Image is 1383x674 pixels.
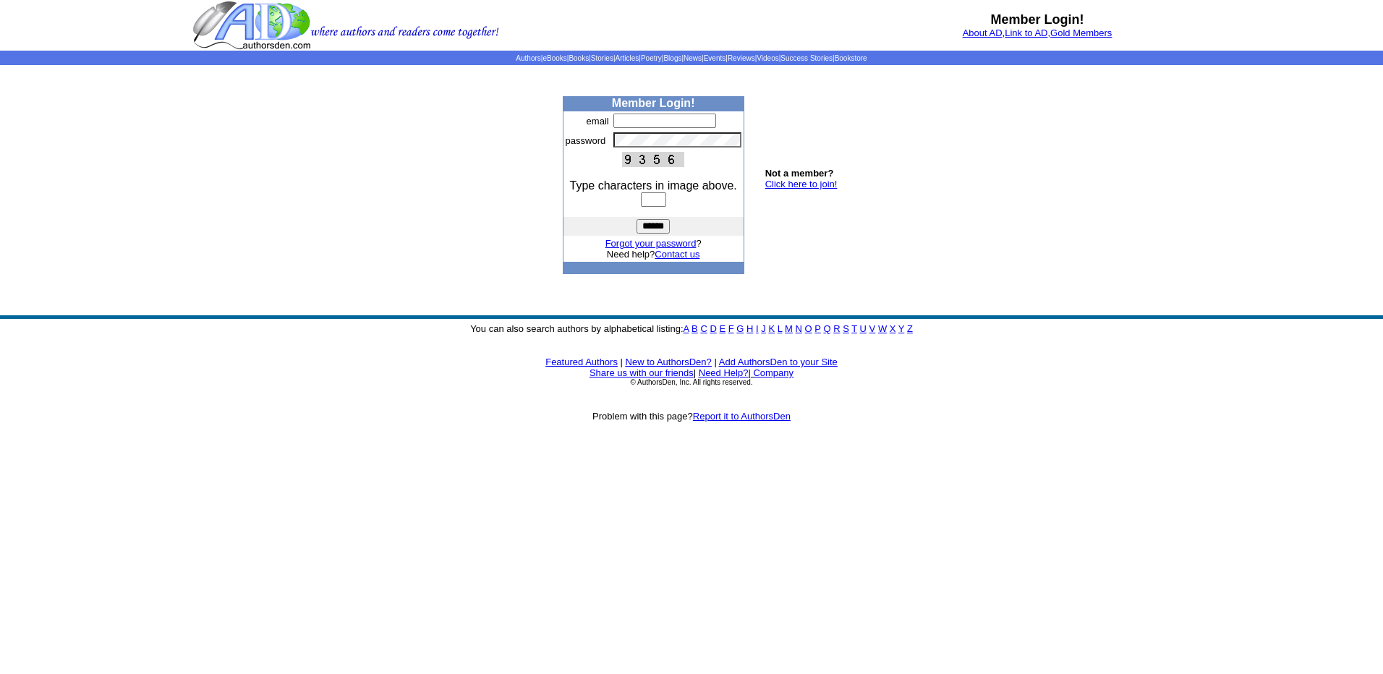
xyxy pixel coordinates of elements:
[778,323,783,334] a: L
[736,323,744,334] a: G
[684,323,689,334] a: A
[592,411,791,422] font: Problem with this page?
[694,367,696,378] font: |
[621,357,623,367] font: |
[626,357,712,367] a: New to AuthorsDen?
[516,54,540,62] a: Authors
[814,323,820,334] a: P
[684,54,702,62] a: News
[835,54,867,62] a: Bookstore
[963,27,1003,38] a: About AD
[545,357,618,367] a: Featured Authors
[757,54,778,62] a: Videos
[746,323,753,334] a: H
[470,323,913,334] font: You can also search authors by alphabetical listing:
[843,323,849,334] a: S
[728,54,755,62] a: Reviews
[851,323,857,334] a: T
[869,323,876,334] a: V
[605,238,702,249] font: ?
[612,97,695,109] b: Member Login!
[719,323,725,334] a: E
[693,411,791,422] a: Report it to AuthorsDen
[768,323,775,334] a: K
[569,54,589,62] a: Books
[833,323,840,334] a: R
[1050,27,1112,38] a: Gold Members
[898,323,904,334] a: Y
[963,27,1112,38] font: , ,
[1005,27,1047,38] a: Link to AD
[641,54,662,62] a: Poetry
[714,357,716,367] font: |
[699,367,749,378] a: Need Help?
[765,168,834,179] b: Not a member?
[691,323,698,334] a: B
[616,54,639,62] a: Articles
[780,54,833,62] a: Success Stories
[605,238,697,249] a: Forgot your password
[765,179,838,189] a: Click here to join!
[719,357,838,367] a: Add AuthorsDen to your Site
[728,323,734,334] a: F
[663,54,681,62] a: Blogs
[761,323,766,334] a: J
[607,249,700,260] font: Need help?
[753,367,793,378] a: Company
[590,367,694,378] a: Share us with our friends
[756,323,759,334] a: I
[890,323,896,334] a: X
[655,249,699,260] a: Contact us
[991,12,1084,27] b: Member Login!
[542,54,566,62] a: eBooks
[630,378,752,386] font: © AuthorsDen, Inc. All rights reserved.
[823,323,830,334] a: Q
[748,367,793,378] font: |
[516,54,867,62] span: | | | | | | | | | | | |
[805,323,812,334] a: O
[570,179,737,192] font: Type characters in image above.
[704,54,726,62] a: Events
[566,135,606,146] font: password
[591,54,613,62] a: Stories
[700,323,707,334] a: C
[710,323,716,334] a: D
[587,116,609,127] font: email
[785,323,793,334] a: M
[796,323,802,334] a: N
[622,152,684,167] img: This Is CAPTCHA Image
[907,323,913,334] a: Z
[860,323,867,334] a: U
[878,323,887,334] a: W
